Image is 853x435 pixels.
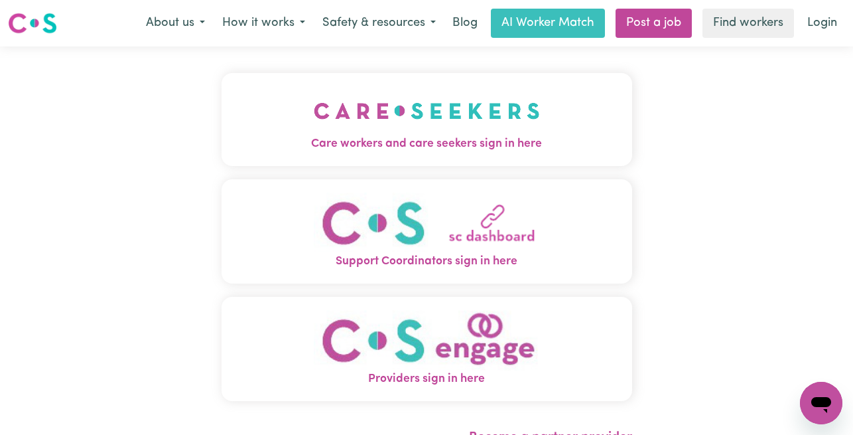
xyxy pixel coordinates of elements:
button: Support Coordinators sign in here [222,179,632,284]
a: Find workers [702,9,794,38]
button: Care workers and care seekers sign in here [222,73,632,166]
iframe: Button to launch messaging window [800,382,842,424]
img: Careseekers logo [8,11,57,35]
a: Blog [444,9,486,38]
span: Support Coordinators sign in here [222,253,632,270]
button: How it works [214,9,314,37]
a: Login [799,9,845,38]
span: Providers sign in here [222,371,632,388]
a: Careseekers logo [8,8,57,39]
a: AI Worker Match [491,9,605,38]
button: Providers sign in here [222,297,632,401]
span: Care workers and care seekers sign in here [222,135,632,153]
button: Safety & resources [314,9,444,37]
button: About us [137,9,214,37]
a: Post a job [616,9,692,38]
